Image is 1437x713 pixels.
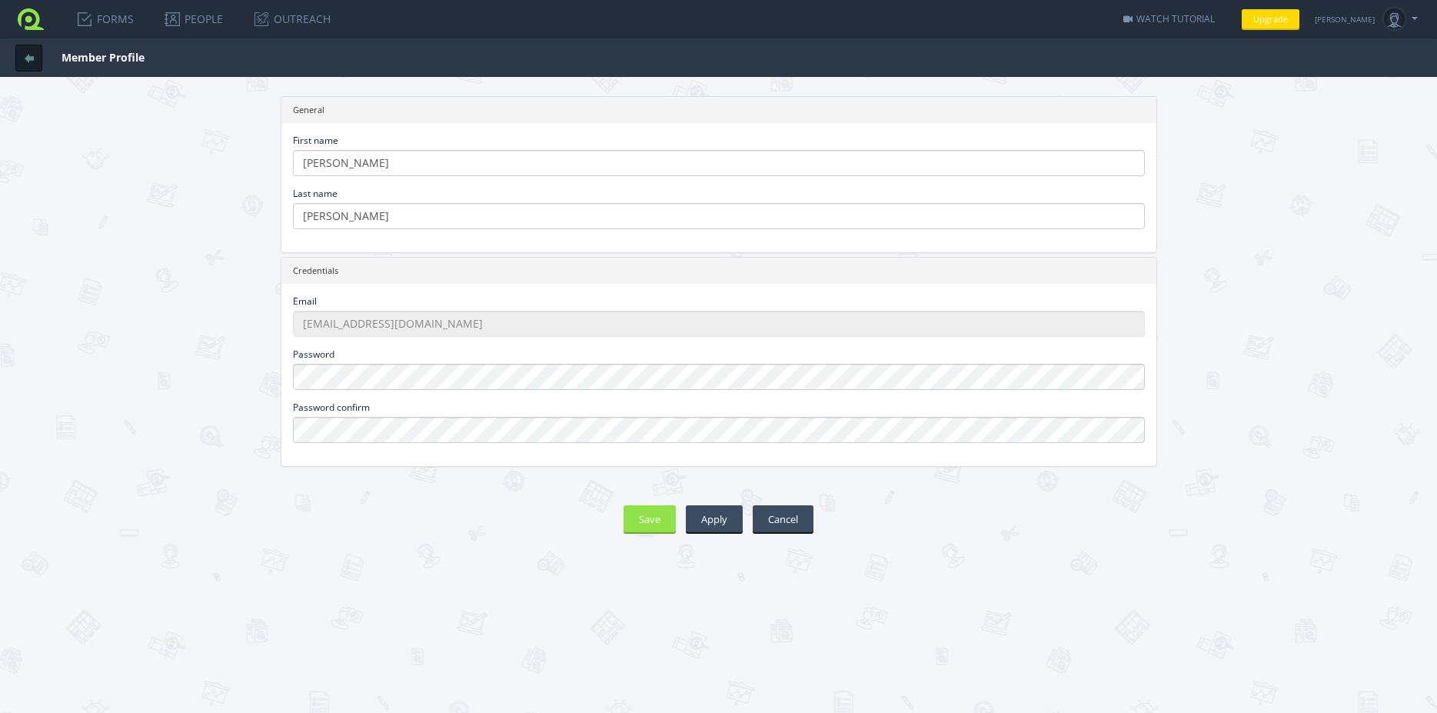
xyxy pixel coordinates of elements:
label: Password confirm [293,401,370,413]
div: Credentials [281,258,1156,284]
h1: Member Profile [42,38,145,77]
a: WATCH TUTORIAL [1123,12,1215,25]
input: Save [624,505,676,532]
label: Email [293,295,317,307]
a: Upgrade [1242,9,1299,28]
input: Cancel [753,505,813,532]
div: General [281,97,1156,123]
label: Last name [293,188,338,199]
label: Password [293,348,334,360]
a: Back [15,45,42,72]
input: Apply [686,505,743,532]
label: First name [293,135,338,146]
